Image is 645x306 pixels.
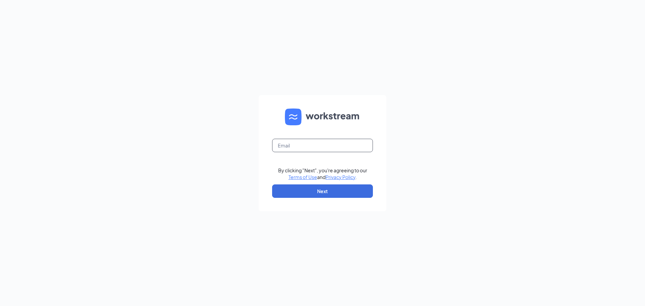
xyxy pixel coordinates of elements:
[289,174,317,180] a: Terms of Use
[278,167,367,180] div: By clicking "Next", you're agreeing to our and .
[272,184,373,198] button: Next
[326,174,355,180] a: Privacy Policy
[285,108,360,125] img: WS logo and Workstream text
[272,139,373,152] input: Email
